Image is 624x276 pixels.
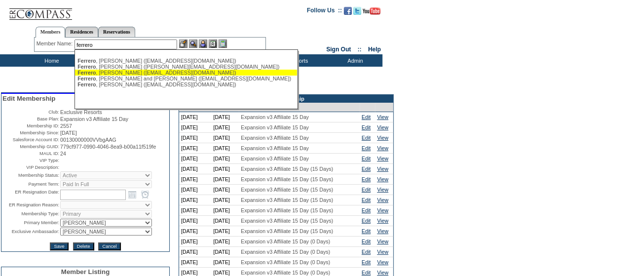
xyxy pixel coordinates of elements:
[2,151,59,157] td: MAUL ID:
[362,176,370,182] a: Edit
[241,228,333,234] span: Expansion v3 Affiliate 15 Day (15 Days)
[2,137,59,143] td: Salesforce Account ID:
[241,207,333,213] span: Expansion v3 Affiliate 15 Day (15 Days)
[2,171,59,179] td: Membership Status:
[77,70,294,76] div: , [PERSON_NAME] ([EMAIL_ADDRESS][DOMAIN_NAME])
[189,39,197,48] img: View
[2,210,59,218] td: Membership Type:
[77,76,294,81] div: , [PERSON_NAME] and [PERSON_NAME] ([EMAIL_ADDRESS][DOMAIN_NAME])
[377,135,388,141] a: View
[241,135,309,141] span: Expansion v3 Affiliate 15 Day
[77,81,96,87] span: Ferrero
[179,39,187,48] img: b_edit.gif
[73,242,94,250] input: Delete
[362,218,370,224] a: Edit
[241,145,309,151] span: Expansion v3 Affiliate 15 Day
[179,216,211,226] td: [DATE]
[60,151,66,157] span: 24
[362,207,370,213] a: Edit
[36,27,66,38] a: Members
[344,7,352,15] img: Become our fan on Facebook
[377,218,388,224] a: View
[179,154,211,164] td: [DATE]
[179,226,211,237] td: [DATE]
[377,114,388,120] a: View
[2,95,55,102] span: Edit Membership
[362,166,370,172] a: Edit
[377,166,388,172] a: View
[377,124,388,130] a: View
[377,145,388,151] a: View
[50,242,68,250] input: Save
[211,226,239,237] td: [DATE]
[211,133,239,143] td: [DATE]
[377,238,388,244] a: View
[241,156,309,161] span: Expansion v3 Affiliate 15 Day
[377,197,388,203] a: View
[326,54,382,67] td: Admin
[377,270,388,276] a: View
[362,228,370,234] a: Edit
[60,116,128,122] span: Expansion v3 Affiliate 15 Day
[362,238,370,244] a: Edit
[2,116,59,122] td: Base Plan:
[179,247,211,257] td: [DATE]
[77,58,96,64] span: Ferrero
[362,135,370,141] a: Edit
[219,39,227,48] img: b_calculator.gif
[241,176,333,182] span: Expansion v3 Affiliate 15 Day (15 Days)
[353,7,361,15] img: Follow us on Twitter
[211,154,239,164] td: [DATE]
[211,257,239,268] td: [DATE]
[199,39,207,48] img: Impersonate
[211,143,239,154] td: [DATE]
[77,76,96,81] span: Ferrero
[211,205,239,216] td: [DATE]
[344,10,352,16] a: Become our fan on Facebook
[211,237,239,247] td: [DATE]
[377,207,388,213] a: View
[179,122,211,133] td: [DATE]
[211,122,239,133] td: [DATE]
[362,249,370,255] a: Edit
[362,187,370,193] a: Edit
[2,228,59,236] td: Exclusive Ambassador:
[60,130,77,136] span: [DATE]
[179,112,211,122] td: [DATE]
[377,228,388,234] a: View
[241,166,333,172] span: Expansion v3 Affiliate 15 Day (15 Days)
[2,123,59,129] td: Membership ID:
[363,7,380,15] img: Subscribe to our YouTube Channel
[241,270,330,276] span: Expansion v3 Affiliate 15 Day (0 Days)
[2,201,59,209] td: ER Resignation Reason:
[211,174,239,185] td: [DATE]
[211,216,239,226] td: [DATE]
[241,249,330,255] span: Expansion v3 Affiliate 15 Day (0 Days)
[241,197,333,203] span: Expansion v3 Affiliate 15 Day (15 Days)
[2,109,59,115] td: Club:
[98,27,135,37] a: Reservations
[211,195,239,205] td: [DATE]
[377,187,388,193] a: View
[179,174,211,185] td: [DATE]
[2,164,59,170] td: VIP Description:
[362,259,370,265] a: Edit
[98,242,120,250] input: Cancel
[127,189,138,200] a: Open the calendar popup.
[77,81,294,87] div: , [PERSON_NAME] ([EMAIL_ADDRESS][DOMAIN_NAME])
[179,143,211,154] td: [DATE]
[377,249,388,255] a: View
[60,144,156,150] span: 779cf977-0990-4046-8ea9-b00a11f519fe
[60,123,72,129] span: 2557
[362,270,370,276] a: Edit
[2,189,59,200] td: ER Resignation Date:
[362,114,370,120] a: Edit
[377,156,388,161] a: View
[2,130,59,136] td: Membership Since:
[77,70,96,76] span: Ferrero
[377,176,388,182] a: View
[179,185,211,195] td: [DATE]
[362,156,370,161] a: Edit
[37,39,74,48] div: Member Name:
[211,164,239,174] td: [DATE]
